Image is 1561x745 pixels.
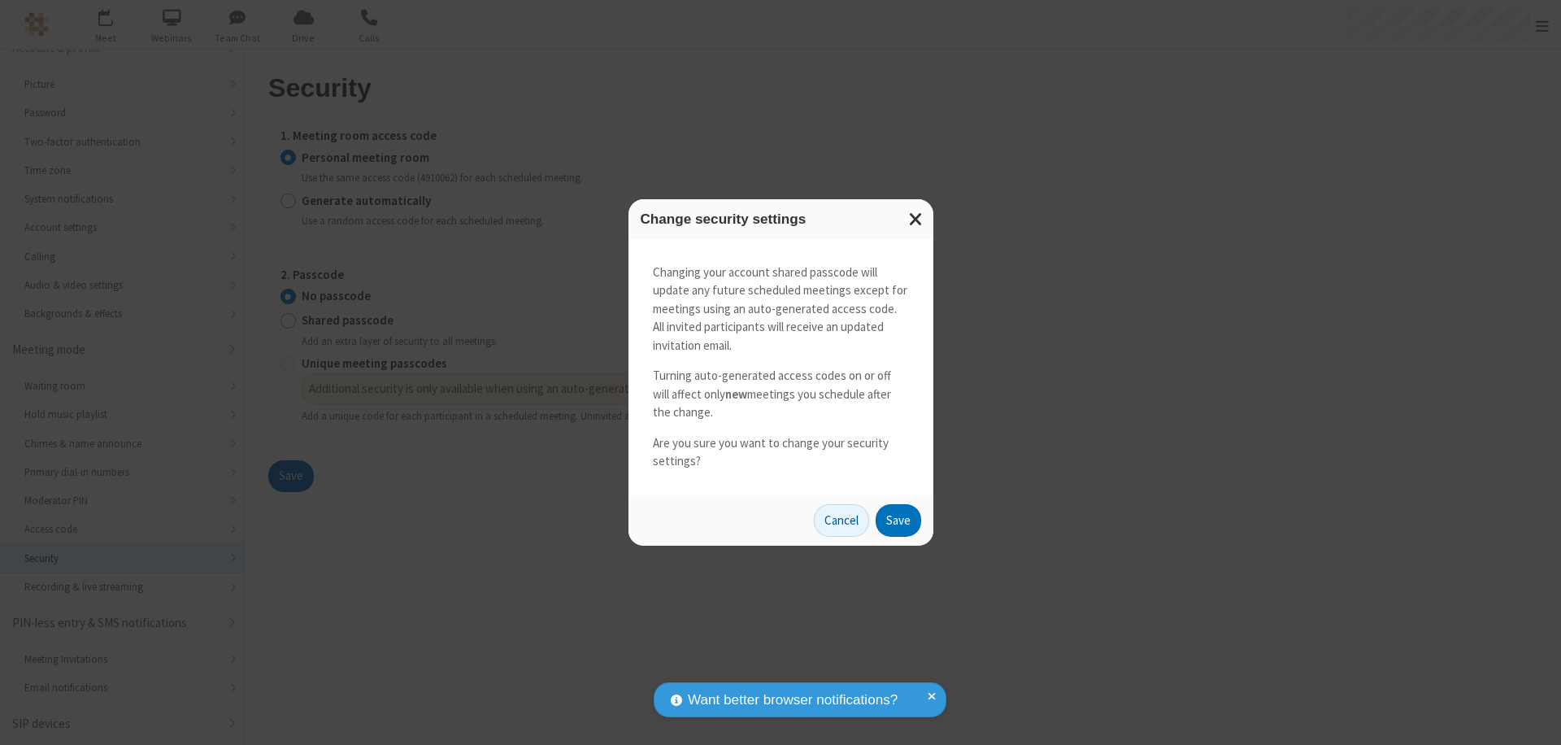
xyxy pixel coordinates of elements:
h3: Change security settings [641,211,921,227]
button: Close modal [899,199,933,239]
p: Turning auto-generated access codes on or off will affect only meetings you schedule after the ch... [653,367,909,422]
p: Are you sure you want to change your security settings? [653,434,909,471]
p: Changing your account shared passcode will update any future scheduled meetings except for meetin... [653,264,909,355]
button: Cancel [814,504,869,537]
span: Want better browser notifications? [688,690,898,711]
button: Save [876,504,921,537]
strong: new [725,386,747,402]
